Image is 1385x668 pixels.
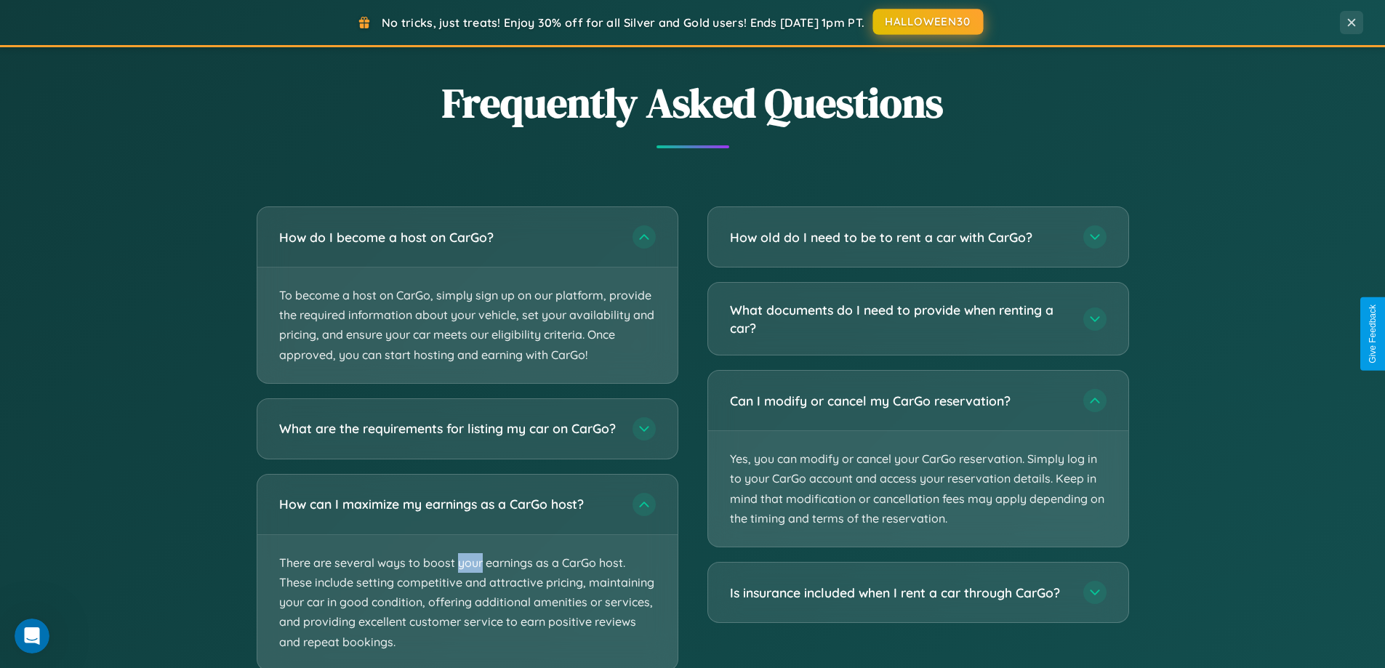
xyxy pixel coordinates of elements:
[257,75,1129,131] h2: Frequently Asked Questions
[279,495,618,513] h3: How can I maximize my earnings as a CarGo host?
[730,301,1069,337] h3: What documents do I need to provide when renting a car?
[15,619,49,653] iframe: Intercom live chat
[279,419,618,438] h3: What are the requirements for listing my car on CarGo?
[730,228,1069,246] h3: How old do I need to be to rent a car with CarGo?
[708,431,1128,547] p: Yes, you can modify or cancel your CarGo reservation. Simply log in to your CarGo account and acc...
[1368,305,1378,363] div: Give Feedback
[730,392,1069,410] h3: Can I modify or cancel my CarGo reservation?
[382,15,864,30] span: No tricks, just treats! Enjoy 30% off for all Silver and Gold users! Ends [DATE] 1pm PT.
[873,9,984,35] button: HALLOWEEN30
[257,267,678,383] p: To become a host on CarGo, simply sign up on our platform, provide the required information about...
[730,584,1069,602] h3: Is insurance included when I rent a car through CarGo?
[279,228,618,246] h3: How do I become a host on CarGo?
